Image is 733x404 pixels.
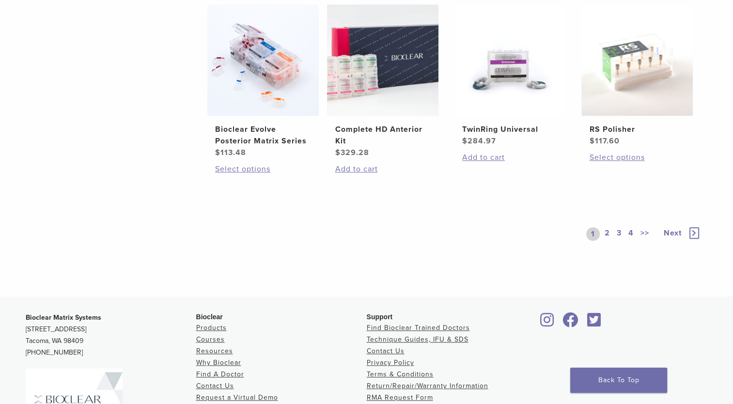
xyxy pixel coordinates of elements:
[570,368,667,393] a: Back To Top
[196,393,278,402] a: Request a Virtual Demo
[584,318,604,328] a: Bioclear
[215,148,220,157] span: $
[367,335,468,343] a: Technique Guides, IFU & SDS
[335,163,431,175] a: Add to cart: “Complete HD Anterior Kit”
[196,335,225,343] a: Courses
[367,347,405,355] a: Contact Us
[639,227,651,241] a: >>
[196,313,223,321] span: Bioclear
[215,163,311,175] a: Select options for “Bioclear Evolve Posterior Matrix Series”
[196,347,233,355] a: Resources
[196,382,234,390] a: Contact Us
[335,124,431,147] h2: Complete HD Anterior Kit
[462,124,558,135] h2: TwinRing Universal
[586,227,600,241] a: 1
[196,358,241,367] a: Why Bioclear
[560,318,582,328] a: Bioclear
[327,4,438,116] img: Complete HD Anterior Kit
[26,312,196,358] p: [STREET_ADDRESS] Tacoma, WA 98409 [PHONE_NUMBER]
[196,370,244,378] a: Find A Doctor
[215,124,311,147] h2: Bioclear Evolve Posterior Matrix Series
[462,136,468,146] span: $
[454,4,566,116] img: TwinRing Universal
[664,228,682,238] span: Next
[462,152,558,163] a: Add to cart: “TwinRing Universal”
[215,148,246,157] bdi: 113.48
[335,148,369,157] bdi: 329.28
[367,324,470,332] a: Find Bioclear Trained Doctors
[581,4,693,116] img: RS Polisher
[603,227,612,241] a: 2
[367,382,488,390] a: Return/Repair/Warranty Information
[589,136,619,146] bdi: 117.60
[626,227,636,241] a: 4
[26,313,101,322] strong: Bioclear Matrix Systems
[367,358,414,367] a: Privacy Policy
[207,4,319,116] img: Bioclear Evolve Posterior Matrix Series
[615,227,624,241] a: 3
[367,370,434,378] a: Terms & Conditions
[207,4,320,158] a: Bioclear Evolve Posterior Matrix SeriesBioclear Evolve Posterior Matrix Series $113.48
[367,313,393,321] span: Support
[581,4,694,147] a: RS PolisherRS Polisher $117.60
[462,136,496,146] bdi: 284.97
[327,4,439,158] a: Complete HD Anterior KitComplete HD Anterior Kit $329.28
[454,4,567,147] a: TwinRing UniversalTwinRing Universal $284.97
[589,136,594,146] span: $
[335,148,340,157] span: $
[589,152,685,163] a: Select options for “RS Polisher”
[537,318,558,328] a: Bioclear
[196,324,227,332] a: Products
[367,393,433,402] a: RMA Request Form
[589,124,685,135] h2: RS Polisher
